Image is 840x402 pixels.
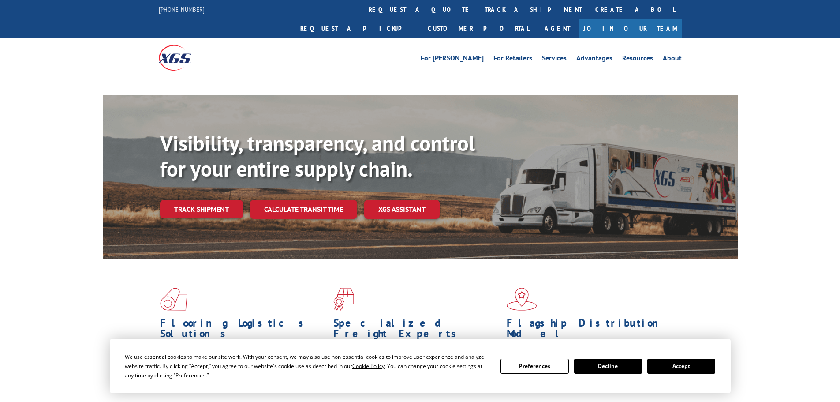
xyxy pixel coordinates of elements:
[160,200,243,218] a: Track shipment
[663,55,682,64] a: About
[647,359,715,374] button: Accept
[250,200,357,219] a: Calculate transit time
[536,19,579,38] a: Agent
[175,372,205,379] span: Preferences
[576,55,612,64] a: Advantages
[110,339,731,393] div: Cookie Consent Prompt
[159,5,205,14] a: [PHONE_NUMBER]
[352,362,385,370] span: Cookie Policy
[500,359,568,374] button: Preferences
[160,318,327,343] h1: Flooring Logistics Solutions
[364,200,440,219] a: XGS ASSISTANT
[507,288,537,311] img: xgs-icon-flagship-distribution-model-red
[622,55,653,64] a: Resources
[333,288,354,311] img: xgs-icon-focused-on-flooring-red
[421,19,536,38] a: Customer Portal
[160,288,187,311] img: xgs-icon-total-supply-chain-intelligence-red
[333,318,500,343] h1: Specialized Freight Experts
[507,318,673,343] h1: Flagship Distribution Model
[125,352,490,380] div: We use essential cookies to make our site work. With your consent, we may also use non-essential ...
[574,359,642,374] button: Decline
[579,19,682,38] a: Join Our Team
[493,55,532,64] a: For Retailers
[294,19,421,38] a: Request a pickup
[421,55,484,64] a: For [PERSON_NAME]
[542,55,567,64] a: Services
[160,129,475,182] b: Visibility, transparency, and control for your entire supply chain.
